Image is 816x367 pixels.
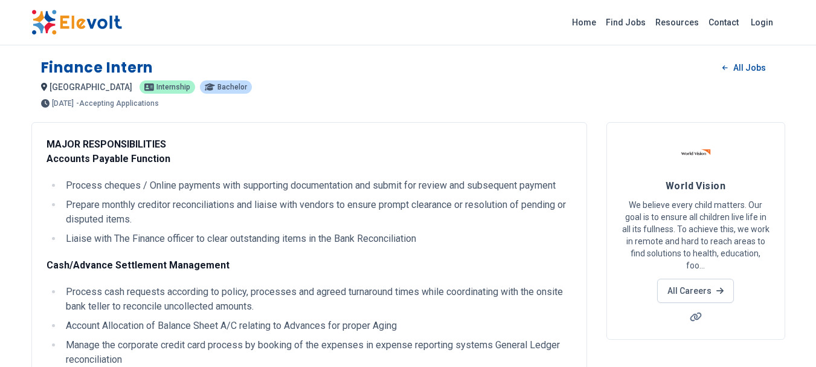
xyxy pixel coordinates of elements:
span: internship [156,83,190,91]
p: We believe every child matters. Our goal is to ensure all children live life in all its fullness.... [622,199,770,271]
a: Home [567,13,601,32]
h1: Finance Intern [41,58,153,77]
li: Process cheques / Online payments with supporting documentation and submit for review and subsequ... [62,178,572,193]
p: - Accepting Applications [76,100,159,107]
span: [GEOGRAPHIC_DATA] [50,82,132,92]
a: Find Jobs [601,13,651,32]
li: Account Allocation of Balance Sheet A/C relating to Advances for proper Aging [62,319,572,333]
span: World Vision [666,180,725,192]
strong: MAJOR RESPONSIBILITIES [47,138,166,150]
li: Process cash requests according to policy, processes and agreed turnaround times while coordinati... [62,285,572,314]
a: Resources [651,13,704,32]
a: All Careers [657,279,734,303]
img: Elevolt [31,10,122,35]
a: All Jobs [713,59,775,77]
li: Prepare monthly creditor reconciliations and liaise with vendors to ensure prompt clearance or re... [62,198,572,227]
span: Bachelor [217,83,247,91]
a: Contact [704,13,744,32]
strong: Cash/Advance Settlement Management [47,259,230,271]
li: Manage the corporate credit card process by booking of the expenses in expense reporting systems ... [62,338,572,367]
li: Liaise with The Finance officer to clear outstanding items in the Bank Reconciliation [62,232,572,246]
a: Login [744,10,780,34]
span: [DATE] [52,100,74,107]
img: World Vision [681,137,711,167]
strong: Accounts Payable Function [47,153,170,164]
